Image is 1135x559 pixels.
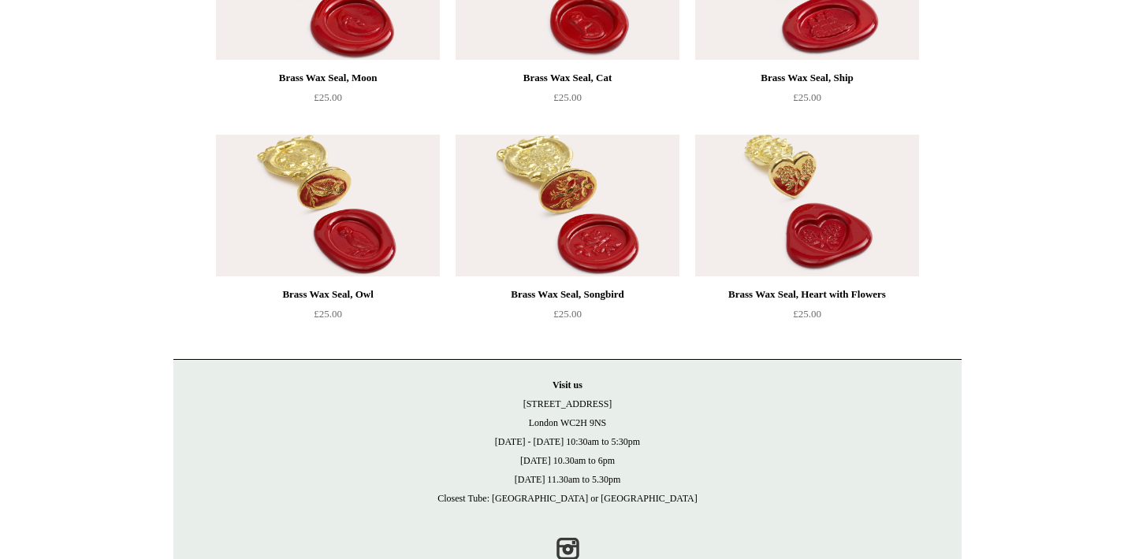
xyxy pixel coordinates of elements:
[220,68,436,87] div: Brass Wax Seal, Moon
[695,135,919,276] img: Brass Wax Seal, Heart with Flowers
[314,308,342,320] span: £25.00
[793,91,821,103] span: £25.00
[456,68,679,133] a: Brass Wax Seal, Cat £25.00
[216,285,440,350] a: Brass Wax Seal, Owl £25.00
[553,91,582,103] span: £25.00
[460,285,675,304] div: Brass Wax Seal, Songbird
[189,376,946,508] p: [STREET_ADDRESS] London WC2H 9NS [DATE] - [DATE] 10:30am to 5:30pm [DATE] 10.30am to 6pm [DATE] 1...
[553,308,582,320] span: £25.00
[456,135,679,276] a: Brass Wax Seal, Songbird Brass Wax Seal, Songbird
[456,285,679,350] a: Brass Wax Seal, Songbird £25.00
[699,285,915,304] div: Brass Wax Seal, Heart with Flowers
[456,135,679,276] img: Brass Wax Seal, Songbird
[314,91,342,103] span: £25.00
[553,379,582,391] strong: Visit us
[220,285,436,304] div: Brass Wax Seal, Owl
[695,68,919,133] a: Brass Wax Seal, Ship £25.00
[695,135,919,276] a: Brass Wax Seal, Heart with Flowers Brass Wax Seal, Heart with Flowers
[216,135,440,276] a: Brass Wax Seal, Owl Brass Wax Seal, Owl
[216,135,440,276] img: Brass Wax Seal, Owl
[216,68,440,133] a: Brass Wax Seal, Moon £25.00
[793,308,821,320] span: £25.00
[695,285,919,350] a: Brass Wax Seal, Heart with Flowers £25.00
[699,68,915,87] div: Brass Wax Seal, Ship
[460,68,675,87] div: Brass Wax Seal, Cat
